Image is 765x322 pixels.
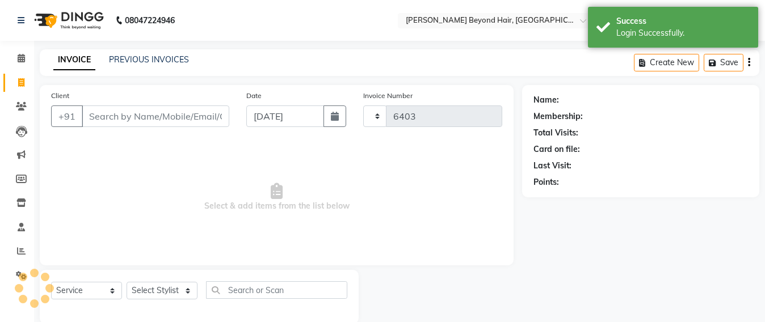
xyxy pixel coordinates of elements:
[363,91,413,101] label: Invoice Number
[634,54,699,71] button: Create New
[82,105,229,127] input: Search by Name/Mobile/Email/Code
[51,105,83,127] button: +91
[533,94,559,106] div: Name:
[51,141,502,254] span: Select & add items from the list below
[53,50,95,70] a: INVOICE
[29,5,107,36] img: logo
[533,111,583,122] div: Membership:
[616,27,750,39] div: Login Successfully.
[533,176,559,188] div: Points:
[616,15,750,27] div: Success
[109,54,189,65] a: PREVIOUS INVOICES
[125,5,175,36] b: 08047224946
[533,143,580,155] div: Card on file:
[246,91,262,101] label: Date
[533,127,578,139] div: Total Visits:
[533,160,571,172] div: Last Visit:
[51,91,69,101] label: Client
[206,281,347,299] input: Search or Scan
[704,54,743,71] button: Save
